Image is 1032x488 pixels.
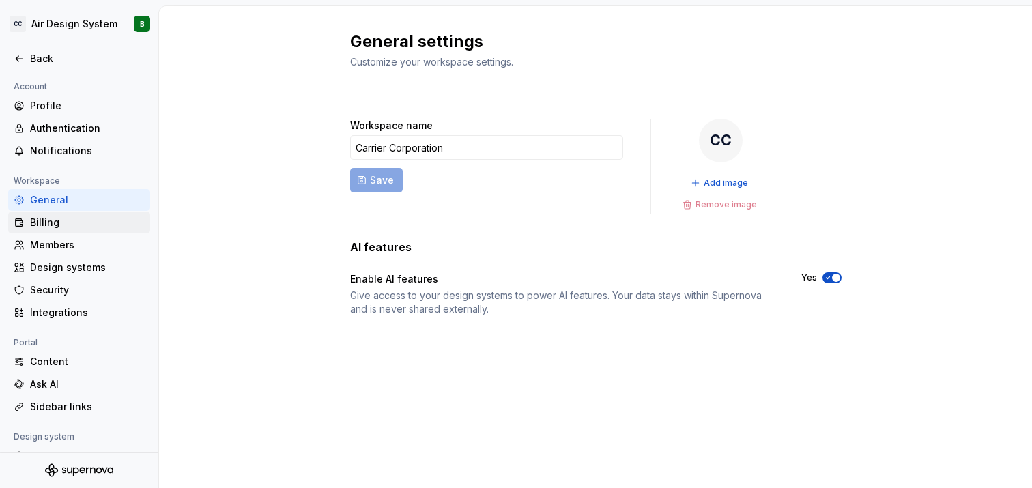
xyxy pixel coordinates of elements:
div: B [140,18,145,29]
div: Ask AI [30,377,145,391]
div: CC [699,119,743,162]
div: General [30,193,145,207]
button: CCAir Design SystemB [3,9,156,39]
div: General [30,449,145,463]
div: Give access to your design systems to power AI features. Your data stays within Supernova and is ... [350,289,777,316]
a: General [8,189,150,211]
label: Yes [801,272,817,283]
a: Sidebar links [8,396,150,418]
div: Design systems [30,261,145,274]
span: Customize your workspace settings. [350,56,513,68]
div: Design system [8,429,80,445]
a: Content [8,351,150,373]
div: Security [30,283,145,297]
a: Back [8,48,150,70]
a: Billing [8,212,150,233]
a: General [8,445,150,467]
div: Notifications [30,144,145,158]
div: Enable AI features [350,272,438,286]
div: Content [30,355,145,369]
a: Integrations [8,302,150,324]
a: Members [8,234,150,256]
div: Workspace [8,173,66,189]
svg: Supernova Logo [45,463,113,477]
h3: AI features [350,239,412,255]
a: Ask AI [8,373,150,395]
div: CC [10,16,26,32]
div: Back [30,52,145,66]
div: Air Design System [31,17,117,31]
div: Authentication [30,121,145,135]
div: Members [30,238,145,252]
div: Profile [30,99,145,113]
a: Design systems [8,257,150,278]
a: Security [8,279,150,301]
div: Sidebar links [30,400,145,414]
span: Add image [704,177,748,188]
div: Billing [30,216,145,229]
div: Portal [8,334,43,351]
a: Authentication [8,117,150,139]
h2: General settings [350,31,825,53]
a: Notifications [8,140,150,162]
label: Workspace name [350,119,433,132]
div: Account [8,78,53,95]
div: Integrations [30,306,145,319]
a: Profile [8,95,150,117]
button: Add image [687,173,754,192]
